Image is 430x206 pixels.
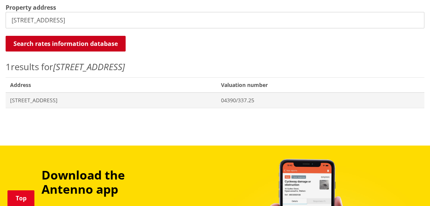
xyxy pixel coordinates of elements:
button: Search rates information database [6,36,126,51]
span: [STREET_ADDRESS] [10,97,212,104]
iframe: Messenger Launcher [396,175,423,202]
a: [STREET_ADDRESS] 04390/337.25 [6,93,424,108]
h3: Download the Antenno app [42,168,173,197]
span: Valuation number [216,77,424,93]
span: 1 [6,60,11,73]
span: 04390/337.25 [221,97,420,104]
p: results for [6,60,424,74]
span: Address [6,77,216,93]
label: Property address [6,3,56,12]
a: Top [7,190,34,206]
em: [STREET_ADDRESS] [53,60,125,73]
input: e.g. Duke Street NGARUAWAHIA [6,12,424,28]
